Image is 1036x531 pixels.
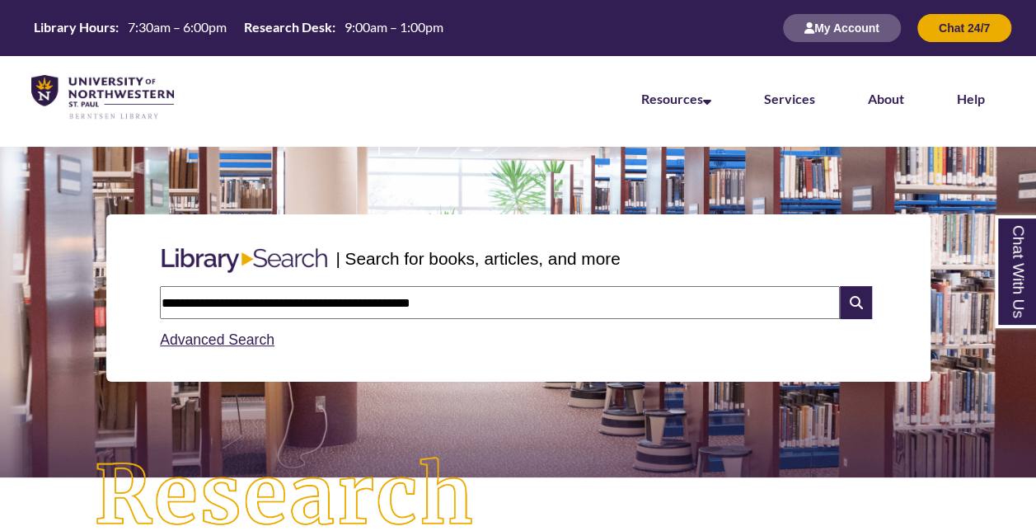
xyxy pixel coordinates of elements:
[957,91,985,106] a: Help
[128,19,227,35] span: 7:30am – 6:00pm
[783,21,901,35] a: My Account
[27,18,450,36] table: Hours Today
[868,91,904,106] a: About
[783,14,901,42] button: My Account
[345,19,443,35] span: 9:00am – 1:00pm
[153,242,335,280] img: Libary Search
[160,331,274,348] a: Advanced Search
[27,18,450,38] a: Hours Today
[31,75,174,120] img: UNWSP Library Logo
[917,21,1011,35] a: Chat 24/7
[335,246,620,271] p: | Search for books, articles, and more
[237,18,338,36] th: Research Desk:
[840,286,871,319] i: Search
[764,91,815,106] a: Services
[27,18,121,36] th: Library Hours:
[917,14,1011,42] button: Chat 24/7
[641,91,711,106] a: Resources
